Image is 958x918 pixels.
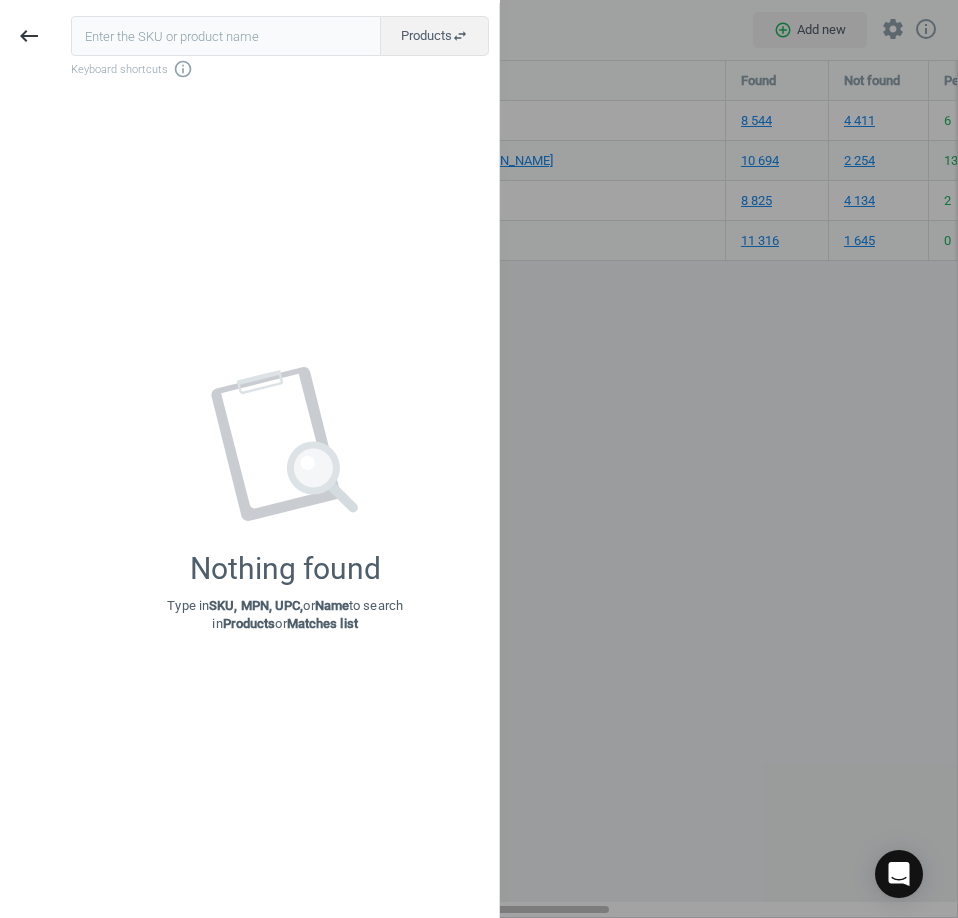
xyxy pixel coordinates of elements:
i: keyboard_backspace [17,24,41,48]
strong: Matches list [287,616,358,631]
strong: SKU, MPN, UPC, [209,598,303,613]
div: Open Intercom Messenger [875,850,923,898]
button: Productsswap_horiz [380,16,489,56]
i: swap_horiz [452,28,468,44]
input: Enter the SKU or product name [71,16,381,56]
span: Products [401,27,468,45]
strong: Products [223,616,276,631]
button: keyboard_backspace [6,13,52,60]
span: Keyboard shortcuts [71,59,489,79]
i: info_outline [173,59,193,79]
div: Nothing found [190,551,381,587]
p: Type in or to search in or [167,597,403,633]
strong: Name [315,598,349,613]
